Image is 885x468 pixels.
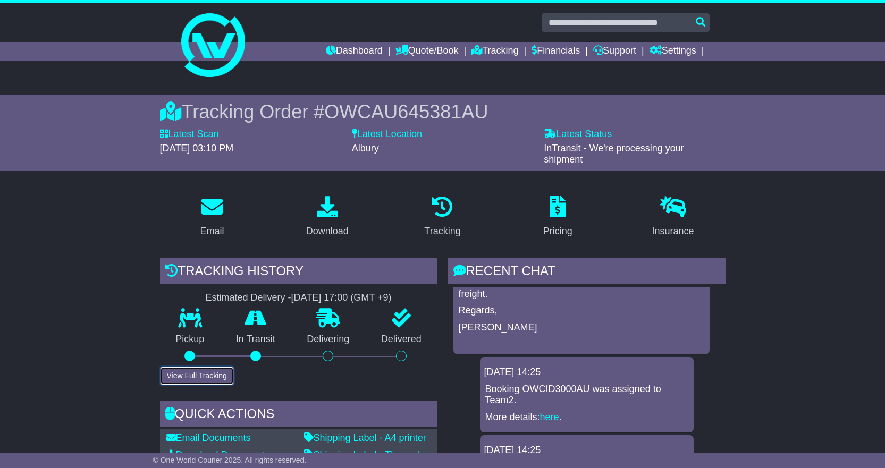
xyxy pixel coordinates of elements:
[544,143,684,165] span: InTransit - We're processing your shipment
[220,334,291,345] p: In Transit
[484,445,689,456] div: [DATE] 14:25
[459,305,704,317] p: Regards,
[160,401,437,430] div: Quick Actions
[485,412,688,423] p: More details: .
[306,224,349,239] div: Download
[160,100,726,123] div: Tracking Order #
[200,224,224,239] div: Email
[536,192,579,242] a: Pricing
[645,192,701,242] a: Insurance
[652,224,694,239] div: Insurance
[540,412,559,422] a: here
[304,432,426,443] a: Shipping Label - A4 printer
[593,42,636,61] a: Support
[153,456,307,464] span: © One World Courier 2025. All rights reserved.
[544,129,612,140] label: Latest Status
[365,334,437,345] p: Delivered
[471,42,518,61] a: Tracking
[352,129,422,140] label: Latest Location
[459,322,704,334] p: [PERSON_NAME]
[324,101,488,123] span: OWCAU645381AU
[291,292,392,304] div: [DATE] 17:00 (GMT +9)
[160,292,437,304] div: Estimated Delivery -
[291,334,366,345] p: Delivering
[160,367,234,385] button: View Full Tracking
[484,367,689,378] div: [DATE] 14:25
[160,129,219,140] label: Latest Scan
[532,42,580,61] a: Financials
[485,384,688,406] p: Booking OWCID3000AU was assigned to Team2.
[299,192,356,242] a: Download
[352,143,379,154] span: Albury
[166,432,251,443] a: Email Documents
[160,143,234,154] span: [DATE] 03:10 PM
[166,449,269,460] a: Download Documents
[395,42,458,61] a: Quote/Book
[650,42,696,61] a: Settings
[459,277,704,300] p: Please give us the freight description to help in finding the freight.
[326,42,383,61] a: Dashboard
[160,334,221,345] p: Pickup
[160,258,437,287] div: Tracking history
[424,224,460,239] div: Tracking
[193,192,231,242] a: Email
[417,192,467,242] a: Tracking
[543,224,572,239] div: Pricing
[448,258,726,287] div: RECENT CHAT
